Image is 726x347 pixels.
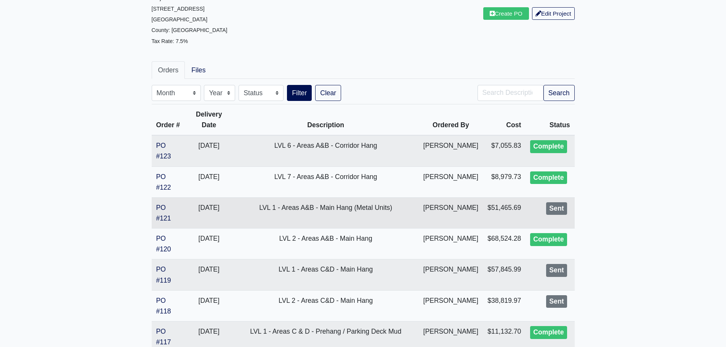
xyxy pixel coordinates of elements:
a: PO #122 [156,173,171,191]
td: [DATE] [185,166,233,197]
td: [PERSON_NAME] [419,290,483,321]
th: Description [233,104,419,136]
th: Cost [483,104,526,136]
button: Filter [287,85,312,101]
div: Complete [530,233,567,246]
td: [PERSON_NAME] [419,259,483,290]
td: [DATE] [185,259,233,290]
th: Status [526,104,574,136]
a: PO #123 [156,142,171,160]
small: [GEOGRAPHIC_DATA] [152,16,208,22]
small: County: [GEOGRAPHIC_DATA] [152,27,228,33]
td: LVL 2 - Areas A&B - Main Hang [233,229,419,259]
th: Ordered By [419,104,483,136]
th: Delivery Date [185,104,233,136]
td: $8,979.73 [483,166,526,197]
td: $51,465.69 [483,197,526,228]
td: [DATE] [185,197,233,228]
td: [PERSON_NAME] [419,135,483,166]
a: Files [185,61,212,79]
td: [PERSON_NAME] [419,229,483,259]
td: LVL 1 - Areas A&B - Main Hang (Metal Units) [233,197,419,228]
td: [DATE] [185,135,233,166]
a: PO #118 [156,297,171,315]
td: $68,524.28 [483,229,526,259]
a: PO #121 [156,204,171,222]
a: PO #119 [156,265,171,284]
td: [DATE] [185,229,233,259]
td: [PERSON_NAME] [419,197,483,228]
div: Sent [546,202,567,215]
td: [PERSON_NAME] [419,166,483,197]
td: LVL 1 - Areas C&D - Main Hang [233,259,419,290]
div: Complete [530,326,567,339]
td: LVL 6 - Areas A&B - Corridor Hang [233,135,419,166]
div: Sent [546,295,567,308]
a: PO #117 [156,328,171,346]
div: Complete [530,140,567,153]
small: Tax Rate: 7.5% [152,38,188,44]
a: Edit Project [532,7,575,20]
div: Complete [530,171,567,184]
td: $38,819.97 [483,290,526,321]
td: LVL 2 - Areas C&D - Main Hang [233,290,419,321]
div: Sent [546,264,567,277]
a: Orders [152,61,185,79]
td: $57,845.99 [483,259,526,290]
a: Create PO [483,7,529,20]
a: Clear [315,85,341,101]
td: [DATE] [185,290,233,321]
small: [STREET_ADDRESS] [152,6,205,12]
a: PO #120 [156,235,171,253]
td: LVL 7 - Areas A&B - Corridor Hang [233,166,419,197]
input: Search [478,85,543,101]
button: Search [543,85,575,101]
th: Order # [152,104,185,136]
td: $7,055.83 [483,135,526,166]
